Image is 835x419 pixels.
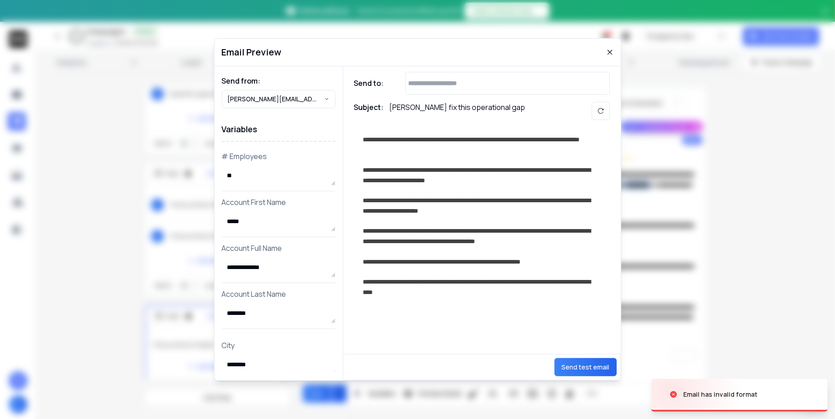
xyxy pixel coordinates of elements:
[222,340,335,351] p: City
[683,390,757,399] div: Email has invalid format
[228,95,324,104] p: [PERSON_NAME][EMAIL_ADDRESS][DOMAIN_NAME]
[222,117,335,142] h1: Variables
[222,197,335,208] p: Account First Name
[354,78,390,89] h1: Send to:
[651,370,742,419] img: image
[222,151,335,162] p: # Employees
[222,75,335,86] h1: Send from:
[354,102,384,120] h1: Subject:
[222,46,282,59] h1: Email Preview
[555,358,617,376] button: Send test email
[222,243,335,254] p: Account Full Name
[390,102,525,120] p: [PERSON_NAME] fix this operational gap
[222,289,335,299] p: Account Last Name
